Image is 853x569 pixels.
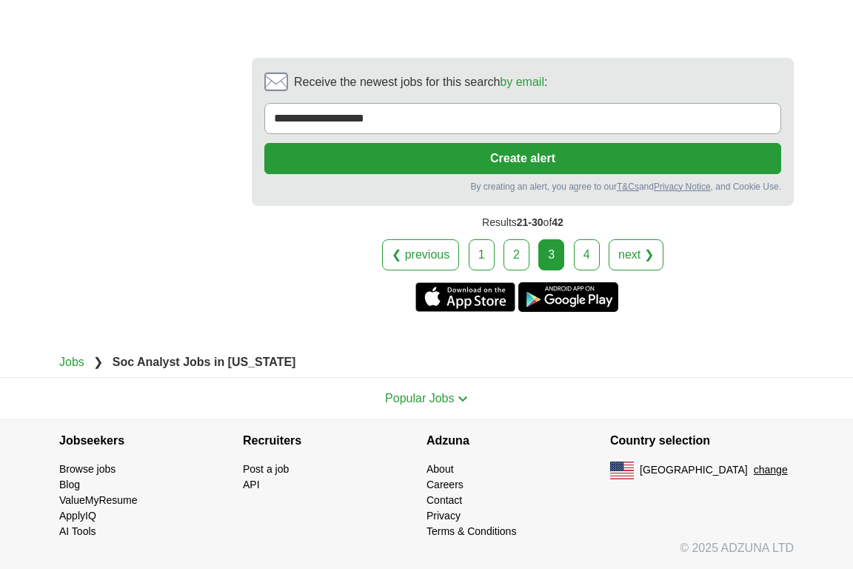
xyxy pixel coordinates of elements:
span: 21-30 [517,216,543,228]
a: 2 [504,239,529,270]
span: [GEOGRAPHIC_DATA] [640,462,748,478]
a: Blog [59,479,80,490]
a: Privacy Notice [654,182,711,192]
a: Contact [426,494,462,506]
a: T&Cs [617,182,639,192]
strong: Soc Analyst Jobs in [US_STATE] [113,356,296,368]
h4: Country selection [610,420,794,462]
a: Browse jobs [59,463,116,475]
a: Jobs [59,356,84,368]
a: by email [500,76,544,88]
a: AI Tools [59,525,96,537]
a: Get the Android app [518,282,618,312]
a: API [243,479,260,490]
a: 4 [574,239,600,270]
a: 1 [469,239,495,270]
a: ApplyIQ [59,510,96,522]
div: © 2025 ADZUNA LTD [47,539,806,569]
a: ValueMyResume [59,494,138,506]
button: Create alert [264,143,781,174]
a: About [426,463,454,475]
img: US flag [610,462,634,479]
span: Receive the newest jobs for this search : [294,73,547,91]
div: Results of [252,206,794,239]
a: next ❯ [609,239,663,270]
a: Get the iPhone app [415,282,515,312]
div: By creating an alert, you agree to our and , and Cookie Use. [264,180,781,193]
span: Popular Jobs [385,392,454,405]
a: ❮ previous [382,239,459,270]
div: 3 [538,239,564,270]
a: Careers [426,479,464,490]
a: Privacy [426,510,461,522]
a: Terms & Conditions [426,525,516,537]
span: ❯ [93,356,103,368]
span: 42 [552,216,563,228]
img: toggle icon [458,396,468,402]
a: Post a job [243,463,289,475]
button: change [754,462,788,478]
